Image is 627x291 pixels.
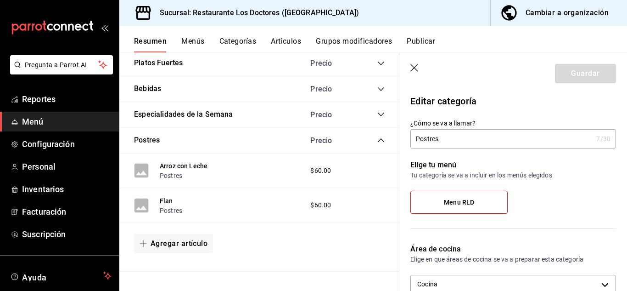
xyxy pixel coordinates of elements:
button: Platos Fuertes [134,58,183,68]
span: Menú [22,115,112,128]
p: Área de cocina [410,244,616,255]
button: Especialidades de la Semana [134,109,233,120]
div: 7 /30 [596,134,610,143]
label: ¿Cómo se va a llamar? [410,120,616,126]
button: Postres [160,206,182,215]
span: $60.00 [310,166,331,176]
span: Inventarios [22,183,112,195]
button: collapse-category-row [377,137,385,144]
p: Tu categoría se va a incluir en los menús elegidos [410,171,616,180]
div: Precio [301,85,360,93]
span: Pregunta a Parrot AI [25,60,99,70]
span: Personal [22,160,112,173]
div: Precio [301,136,360,145]
button: Resumen [134,37,167,52]
span: Ayuda [22,270,100,281]
p: Editar categoría [410,94,616,108]
div: Cambiar a organización [526,6,609,19]
button: Bebidas [134,84,161,94]
button: Postres [160,171,182,180]
button: Categorías [219,37,257,52]
button: Pregunta a Parrot AI [10,55,113,74]
button: Agregar artículo [134,234,213,253]
span: Menu RLD [444,199,474,206]
button: open_drawer_menu [101,24,108,31]
div: Precio [301,59,360,68]
h3: Sucursal: Restaurante Los Doctores ([GEOGRAPHIC_DATA]) [152,7,359,18]
span: Suscripción [22,228,112,240]
button: collapse-category-row [377,111,385,118]
button: Publicar [407,37,435,52]
a: Pregunta a Parrot AI [6,67,113,76]
span: Configuración [22,138,112,150]
button: Grupos modificadores [316,37,392,52]
span: Reportes [22,93,112,105]
span: Facturación [22,205,112,218]
button: Menús [181,37,204,52]
span: $60.00 [310,200,331,210]
button: Postres [134,135,160,146]
p: Elige tu menú [410,160,616,171]
button: collapse-category-row [377,60,385,67]
div: navigation tabs [134,37,627,52]
button: collapse-category-row [377,86,385,93]
p: Elige en que áreas de cocina se va a preparar esta categoría [410,255,616,264]
button: Arroz con Leche [160,161,207,171]
button: Artículos [271,37,301,52]
button: Flan [160,196,173,205]
div: Precio [301,110,360,119]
